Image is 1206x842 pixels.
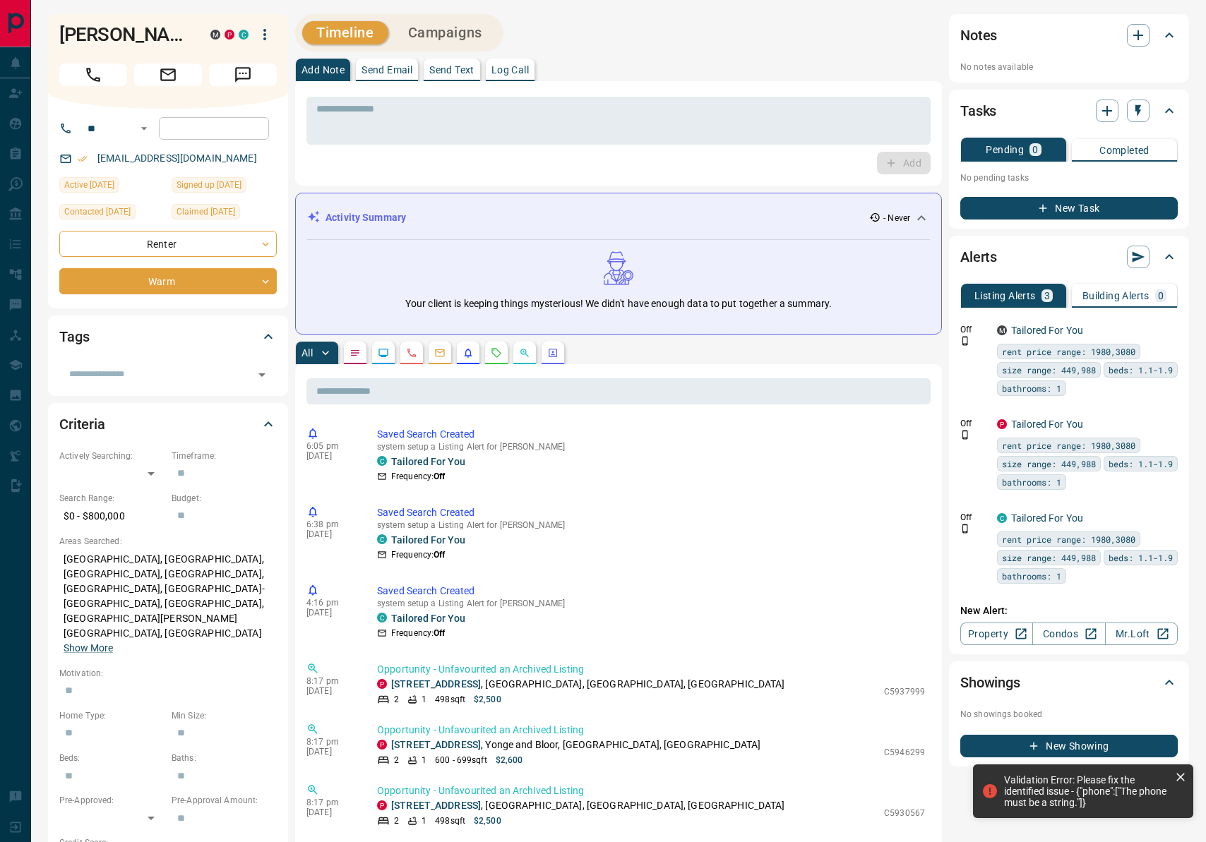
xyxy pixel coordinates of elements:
[960,603,1178,618] p: New Alert:
[362,65,412,75] p: Send Email
[377,800,387,810] div: property.ca
[391,627,445,639] p: Frequency:
[1002,475,1061,489] span: bathrooms: 1
[59,23,189,46] h1: [PERSON_NAME]
[960,100,996,122] h2: Tasks
[960,430,970,440] svg: Push Notification Only
[210,30,220,40] div: mrloft.ca
[59,231,277,257] div: Renter
[391,738,760,752] p: , Yonge and Bloor, [GEOGRAPHIC_DATA], [GEOGRAPHIC_DATA]
[377,613,387,623] div: condos.ca
[1105,623,1178,645] a: Mr.Loft
[306,686,356,696] p: [DATE]
[960,246,997,268] h2: Alerts
[59,320,277,354] div: Tags
[377,783,925,798] p: Opportunity - Unfavourited an Archived Listing
[960,671,1020,694] h2: Showings
[306,737,356,747] p: 8:17 pm
[986,145,1024,155] p: Pending
[59,709,165,722] p: Home Type:
[59,177,165,197] div: Mon Apr 01 2024
[462,347,474,359] svg: Listing Alerts
[306,451,356,461] p: [DATE]
[391,739,481,750] a: [STREET_ADDRESS]
[225,30,234,40] div: property.ca
[1109,551,1173,565] span: beds: 1.1-1.9
[172,709,277,722] p: Min Size:
[429,65,474,75] p: Send Text
[1158,291,1164,301] p: 0
[239,30,249,40] div: condos.ca
[59,64,127,86] span: Call
[422,814,426,827] p: 1
[960,666,1178,699] div: Showings
[59,794,165,807] p: Pre-Approved:
[491,347,502,359] svg: Requests
[1011,419,1083,430] a: Tailored For You
[960,240,1178,274] div: Alerts
[1002,381,1061,395] span: bathrooms: 1
[377,427,925,442] p: Saved Search Created
[960,708,1178,721] p: No showings booked
[422,754,426,766] p: 1
[434,628,445,638] strong: Off
[1002,551,1096,565] span: size range: 449,988
[391,800,481,811] a: [STREET_ADDRESS]
[974,291,1036,301] p: Listing Alerts
[377,505,925,520] p: Saved Search Created
[59,325,89,348] h2: Tags
[1011,325,1083,336] a: Tailored For You
[177,178,241,192] span: Signed up [DATE]
[326,210,406,225] p: Activity Summary
[960,524,970,534] svg: Push Notification Only
[377,599,925,608] p: system setup a Listing Alert for [PERSON_NAME]
[172,450,277,462] p: Timeframe:
[1082,291,1150,301] p: Building Alerts
[377,520,925,530] p: system setup a Listing Alert for [PERSON_NAME]
[394,814,399,827] p: 2
[377,584,925,599] p: Saved Search Created
[960,511,989,524] p: Off
[406,347,417,359] svg: Calls
[884,746,925,759] p: C5946299
[960,417,989,430] p: Off
[1109,457,1173,471] span: beds: 1.1-1.9
[391,613,465,624] a: Tailored For You
[391,548,445,561] p: Frequency:
[59,667,277,680] p: Motivation:
[306,519,356,529] p: 6:38 pm
[1002,363,1096,377] span: size range: 449,988
[960,24,997,47] h2: Notes
[960,623,1033,645] a: Property
[302,21,388,44] button: Timeline
[391,456,465,467] a: Tailored For You
[377,534,387,544] div: condos.ca
[301,65,345,75] p: Add Note
[884,685,925,698] p: C5937999
[1002,438,1135,452] span: rent price range: 1980,3080
[1002,457,1096,471] span: size range: 449,988
[209,64,277,86] span: Message
[136,120,153,137] button: Open
[960,18,1178,52] div: Notes
[997,419,1007,429] div: property.ca
[474,814,501,827] p: $2,500
[391,534,465,546] a: Tailored For You
[391,470,445,483] p: Frequency:
[64,205,131,219] span: Contacted [DATE]
[960,167,1178,188] p: No pending tasks
[59,548,277,660] p: [GEOGRAPHIC_DATA], [GEOGRAPHIC_DATA], [GEOGRAPHIC_DATA], [GEOGRAPHIC_DATA], [GEOGRAPHIC_DATA], [G...
[59,204,165,224] div: Thu Mar 09 2023
[1032,623,1105,645] a: Condos
[172,492,277,505] p: Budget:
[59,492,165,505] p: Search Range:
[59,413,105,435] h2: Criteria
[883,212,910,224] p: - Never
[306,608,356,618] p: [DATE]
[884,807,925,819] p: C5930567
[172,204,277,224] div: Tue Mar 07 2023
[1099,145,1150,155] p: Completed
[997,513,1007,523] div: condos.ca
[306,598,356,608] p: 4:16 pm
[59,268,277,294] div: Warm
